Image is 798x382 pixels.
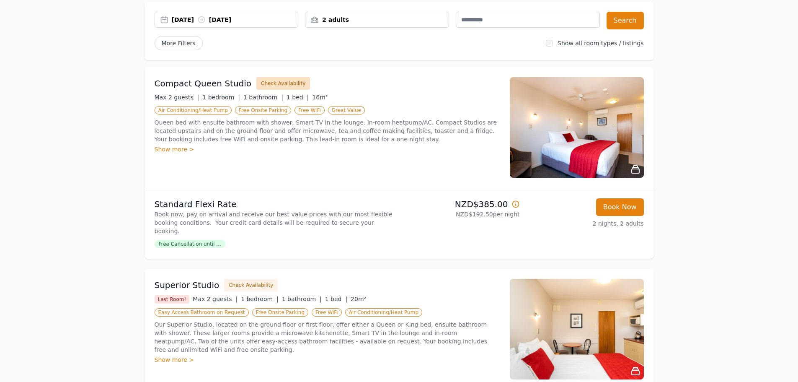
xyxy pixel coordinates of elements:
span: 1 bed | [325,296,347,302]
span: 1 bedroom | [202,94,240,101]
span: 1 bed | [287,94,309,101]
span: Max 2 guests | [193,296,238,302]
span: Free Onsite Parking [252,308,308,317]
div: Show more > [155,145,500,153]
span: Free WiFi [294,106,325,114]
span: Great Value [328,106,365,114]
span: 1 bathroom | [243,94,283,101]
span: Last Room! [155,295,190,304]
span: Max 2 guests | [155,94,199,101]
div: 2 adults [305,16,449,24]
button: Check Availability [256,77,310,90]
h3: Superior Studio [155,279,220,291]
span: Air Conditioning/Heat Pump [345,308,422,317]
span: Easy Access Bathroom on Request [155,308,249,317]
button: Search [607,12,644,29]
span: Air Conditioning/Heat Pump [155,106,232,114]
p: Our Superior Studio, located on the ground floor or first floor, offer either a Queen or King bed... [155,320,500,354]
div: Show more > [155,356,500,364]
p: Book now, pay on arrival and receive our best value prices with our most flexible booking conditi... [155,210,396,235]
span: Free WiFi [312,308,342,317]
p: NZD$385.00 [403,198,520,210]
span: 20m² [351,296,366,302]
h3: Compact Queen Studio [155,78,252,89]
span: 1 bathroom | [282,296,322,302]
p: Standard Flexi Rate [155,198,396,210]
button: Book Now [596,198,644,216]
span: 16m² [312,94,328,101]
div: [DATE] [DATE] [172,16,298,24]
span: More Filters [155,36,203,50]
p: 2 nights, 2 adults [527,219,644,228]
span: Free Cancellation until ... [155,240,225,248]
label: Show all room types / listings [558,40,643,47]
p: NZD$192.50 per night [403,210,520,218]
span: Free Onsite Parking [235,106,291,114]
p: Queen bed with ensuite bathroom with shower, Smart TV in the lounge. In-room heatpump/AC. Compact... [155,118,500,143]
button: Check Availability [224,279,278,291]
span: 1 bedroom | [241,296,279,302]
